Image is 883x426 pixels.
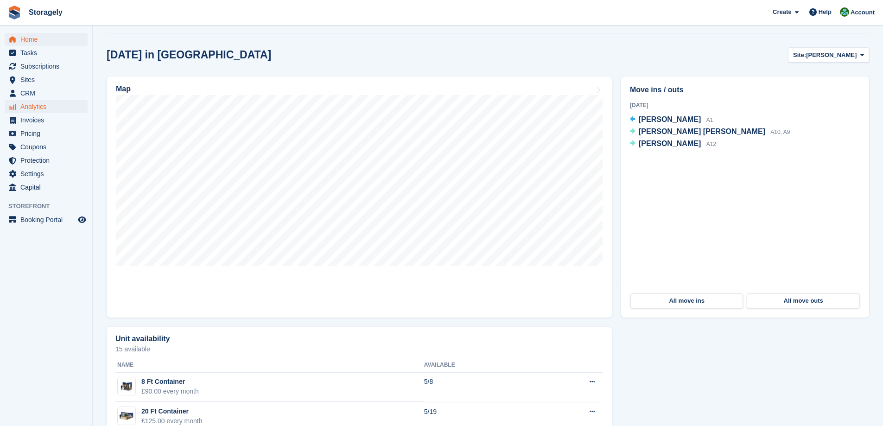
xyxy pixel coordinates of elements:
[706,117,713,123] span: A1
[773,7,791,17] span: Create
[20,167,76,180] span: Settings
[20,73,76,86] span: Sites
[141,387,199,396] div: £90.00 every month
[424,372,534,402] td: 5/8
[20,33,76,46] span: Home
[20,127,76,140] span: Pricing
[630,101,860,109] div: [DATE]
[5,114,88,127] a: menu
[630,293,743,308] a: All move ins
[20,213,76,226] span: Booking Portal
[141,407,203,416] div: 20 Ft Container
[141,377,199,387] div: 8 Ft Container
[20,46,76,59] span: Tasks
[115,346,603,352] p: 15 available
[793,51,806,60] span: Site:
[5,33,88,46] a: menu
[770,129,790,135] span: A10, A9
[806,51,857,60] span: [PERSON_NAME]
[747,293,859,308] a: All move outs
[25,5,66,20] a: Storagely
[819,7,832,17] span: Help
[639,140,701,147] span: [PERSON_NAME]
[20,87,76,100] span: CRM
[5,181,88,194] a: menu
[115,358,424,373] th: Name
[141,416,203,426] div: £125.00 every month
[5,87,88,100] a: menu
[20,154,76,167] span: Protection
[118,380,135,393] img: 9t-container.jpg
[788,47,869,63] button: Site: [PERSON_NAME]
[5,140,88,153] a: menu
[116,85,131,93] h2: Map
[851,8,875,17] span: Account
[630,84,860,95] h2: Move ins / outs
[115,335,170,343] h2: Unit availability
[20,181,76,194] span: Capital
[76,214,88,225] a: Preview store
[5,167,88,180] a: menu
[107,76,612,318] a: Map
[706,141,716,147] span: A12
[5,100,88,113] a: menu
[118,409,135,423] img: 20ft-container.jpg
[5,73,88,86] a: menu
[7,6,21,19] img: stora-icon-8386f47178a22dfd0bd8f6a31ec36ba5ce8667c1dd55bd0f319d3a0aa187defe.svg
[5,213,88,226] a: menu
[5,154,88,167] a: menu
[639,115,701,123] span: [PERSON_NAME]
[630,138,716,150] a: [PERSON_NAME] A12
[630,114,713,126] a: [PERSON_NAME] A1
[5,127,88,140] a: menu
[424,358,534,373] th: Available
[20,114,76,127] span: Invoices
[840,7,849,17] img: Notifications
[5,60,88,73] a: menu
[8,202,92,211] span: Storefront
[20,100,76,113] span: Analytics
[20,140,76,153] span: Coupons
[20,60,76,73] span: Subscriptions
[107,49,271,61] h2: [DATE] in [GEOGRAPHIC_DATA]
[630,126,790,138] a: [PERSON_NAME] [PERSON_NAME] A10, A9
[5,46,88,59] a: menu
[639,127,765,135] span: [PERSON_NAME] [PERSON_NAME]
